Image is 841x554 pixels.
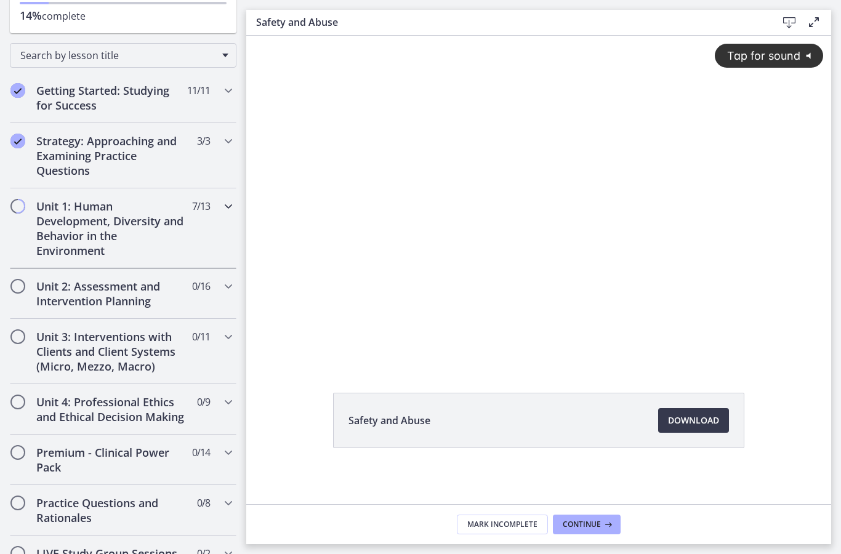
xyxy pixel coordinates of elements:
h2: Unit 2: Assessment and Intervention Planning [36,279,187,308]
span: 0 / 9 [197,395,210,409]
span: 0 / 16 [192,279,210,294]
span: Mark Incomplete [467,520,537,529]
span: 0 / 11 [192,329,210,344]
h2: Strategy: Approaching and Examining Practice Questions [36,134,187,178]
iframe: Video Lesson [246,36,831,364]
span: 3 / 3 [197,134,210,148]
span: 11 / 11 [187,83,210,98]
h2: Unit 1: Human Development, Diversity and Behavior in the Environment [36,199,187,258]
span: Search by lesson title [20,49,216,62]
a: Download [658,408,729,433]
div: Search by lesson title [10,43,236,68]
h2: Getting Started: Studying for Success [36,83,187,113]
p: complete [20,8,227,23]
span: Safety and Abuse [348,413,430,428]
span: 0 / 14 [192,445,210,460]
span: Continue [563,520,601,529]
h2: Premium - Clinical Power Pack [36,445,187,475]
i: Completed [10,83,25,98]
span: 0 / 8 [197,496,210,510]
h2: Practice Questions and Rationales [36,496,187,525]
span: Download [668,413,719,428]
button: Continue [553,515,621,534]
button: Mark Incomplete [457,515,548,534]
h3: Safety and Abuse [256,15,757,30]
h2: Unit 3: Interventions with Clients and Client Systems (Micro, Mezzo, Macro) [36,329,187,374]
span: 7 / 13 [192,199,210,214]
i: Completed [10,134,25,148]
span: 14% [20,8,42,23]
h2: Unit 4: Professional Ethics and Ethical Decision Making [36,395,187,424]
